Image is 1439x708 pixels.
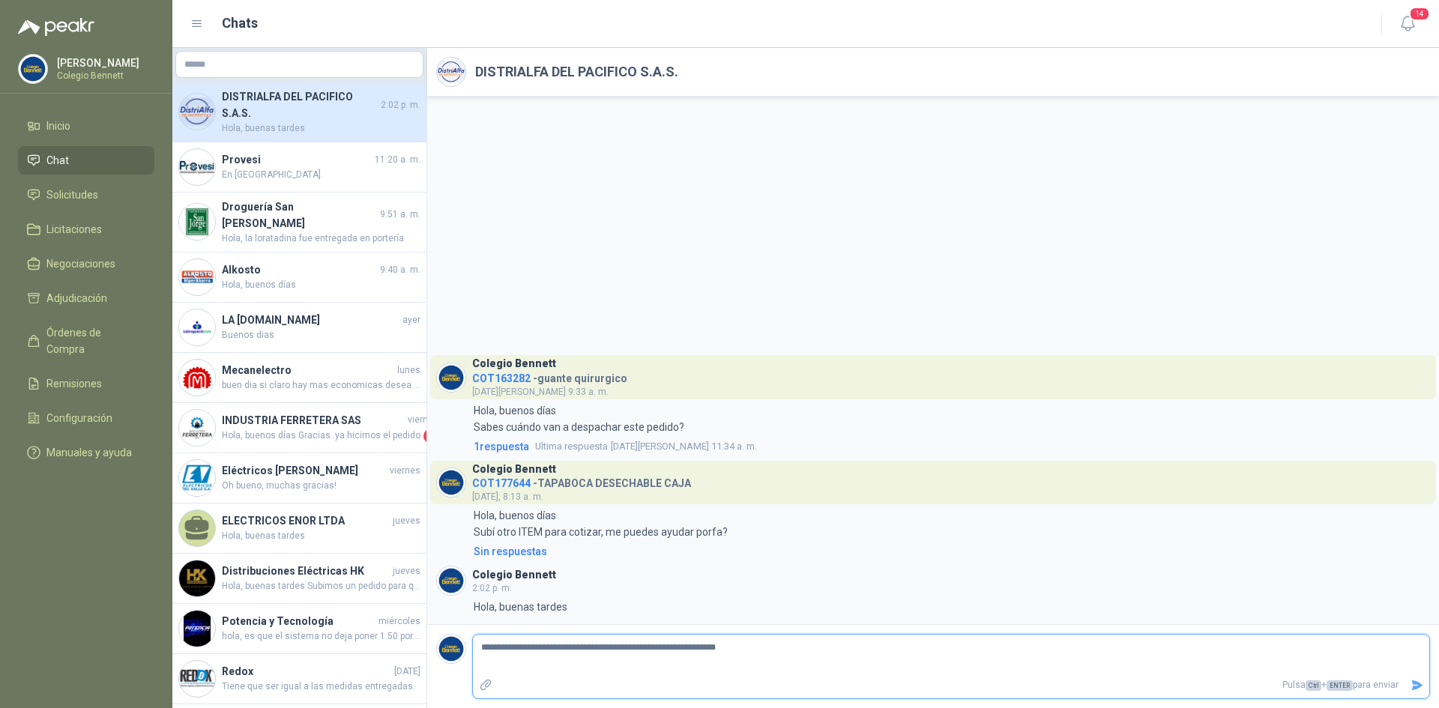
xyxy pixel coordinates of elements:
h3: Colegio Bennett [472,465,556,473]
h4: Potencia y Tecnología [222,613,375,629]
a: Company LogoDISTRIALFA DEL PACIFICO S.A.S.2:02 p. m.Hola, buenas tardes [172,82,426,142]
span: Configuración [46,410,112,426]
span: Adjudicación [46,290,107,306]
span: Hola, la loratadina fue entregada en portería [222,232,420,246]
h4: - guante quirurgico [472,369,627,383]
h4: INDUSTRIA FERRETERA SAS [222,412,405,429]
span: Licitaciones [46,221,102,237]
img: Company Logo [437,468,465,497]
a: Company LogoMecanelectrolunesbuen dia si claro hay mas economicas desea que le cotice una mas eco... [172,353,426,403]
a: Manuales y ayuda [18,438,154,467]
span: Hola, buenos días [222,278,420,292]
p: Pulsa + para enviar [498,672,1405,698]
span: Hola, buenas tardes Subimos un pedido para que por favor lo [PERSON_NAME] [222,579,420,593]
img: Company Logo [179,460,215,496]
span: Chat [46,152,69,169]
label: Adjuntar archivos [473,672,498,698]
span: ENTER [1327,680,1353,691]
h1: Chats [222,13,258,34]
a: Inicio [18,112,154,140]
span: Negociaciones [46,255,115,272]
img: Company Logo [437,363,465,392]
img: Company Logo [179,309,215,345]
img: Company Logo [437,58,465,86]
button: Enviar [1405,672,1429,698]
span: jueves [393,564,420,578]
img: Company Logo [179,611,215,647]
img: Company Logo [179,149,215,185]
h4: DISTRIALFA DEL PACIFICO S.A.S. [222,88,378,121]
h4: Mecanelectro [222,362,394,378]
span: COT177644 [472,477,531,489]
p: Hola, buenas tardes [474,599,567,615]
h4: - TAPABOCA DESECHABLE CAJA [472,473,691,488]
a: Negociaciones [18,249,154,278]
span: [DATE] [394,665,420,679]
a: Licitaciones [18,215,154,243]
img: Company Logo [179,204,215,240]
span: 14 [1409,7,1430,21]
span: Órdenes de Compra [46,324,140,357]
img: Company Logo [437,566,465,595]
a: Remisiones [18,369,154,398]
span: 1 respuesta [474,438,529,455]
img: Company Logo [179,560,215,596]
p: [PERSON_NAME] [57,58,151,68]
a: Company LogoLA [DOMAIN_NAME]ayerBuenos dias [172,303,426,353]
a: Company LogoEléctricos [PERSON_NAME]viernesOh bueno, muchas gracias! [172,453,426,503]
span: Hola, buenas tardes [222,121,420,136]
span: COT163282 [472,372,531,384]
span: En [GEOGRAPHIC_DATA]. [222,168,420,182]
img: Company Logo [179,259,215,295]
p: Hola, buenos días Sabes cuándo van a despachar este pedido? [474,402,684,435]
a: Chat [18,146,154,175]
img: Company Logo [179,410,215,446]
span: Ctrl [1306,680,1321,691]
img: Company Logo [179,661,215,697]
span: [DATE], 8:13 a. m. [472,491,543,502]
span: Inicio [46,118,70,134]
h3: Colegio Bennett [472,571,556,579]
a: Solicitudes [18,181,154,209]
span: Tiene que ser igual a las medidas entregadas. [222,680,420,694]
span: Oh bueno, muchas gracias! [222,479,420,493]
span: [DATE][PERSON_NAME] 11:34 a. m. [535,439,757,454]
h4: Distribuciones Eléctricas HK [222,563,390,579]
span: Ultima respuesta [535,439,608,454]
a: Company LogoAlkosto9:40 a. m.Hola, buenos días [172,252,426,303]
span: buen dia si claro hay mas economicas desea que le cotice una mas economica ? [222,378,420,393]
a: Company LogoProvesi11:20 a. m.En [GEOGRAPHIC_DATA]. [172,142,426,193]
span: 1 [423,429,438,444]
span: Solicitudes [46,187,98,203]
a: Company LogoINDUSTRIA FERRETERA SASviernesHola, buenos días Gracias..ya hicimos el pedido1 [172,403,426,453]
h4: Provesi [222,151,372,168]
img: Company Logo [437,635,465,663]
p: Colegio Bennett [57,71,151,80]
span: Remisiones [46,375,102,392]
span: viernes [390,464,420,478]
a: Sin respuestas [471,543,1430,560]
img: Company Logo [179,360,215,396]
h3: Colegio Bennett [472,360,556,368]
h4: ELECTRICOS ENOR LTDA [222,512,390,529]
span: viernes [408,413,438,427]
a: Configuración [18,404,154,432]
span: Buenos dias [222,328,420,342]
button: 14 [1394,10,1421,37]
h4: Redox [222,663,391,680]
h4: Alkosto [222,261,377,278]
span: [DATE][PERSON_NAME] 9:33 a. m. [472,387,609,397]
a: ELECTRICOS ENOR LTDAjuevesHola, buenas tardes [172,503,426,554]
h2: DISTRIALFA DEL PACIFICO S.A.S. [475,61,678,82]
a: Company LogoRedox[DATE]Tiene que ser igual a las medidas entregadas. [172,654,426,704]
div: Sin respuestas [474,543,547,560]
a: 1respuestaUltima respuesta[DATE][PERSON_NAME] 11:34 a. m. [471,438,1430,455]
img: Logo peakr [18,18,94,36]
span: 9:51 a. m. [380,208,420,222]
img: Company Logo [179,94,215,130]
a: Adjudicación [18,284,154,312]
span: hola, es que el sistema no deja poner 1.50 por eso pusimos VER DESCRIPCIÓN...les aparece? [222,629,420,644]
a: Órdenes de Compra [18,318,154,363]
a: Company LogoDroguería San [PERSON_NAME]9:51 a. m.Hola, la loratadina fue entregada en portería [172,193,426,252]
h4: Droguería San [PERSON_NAME] [222,199,377,232]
